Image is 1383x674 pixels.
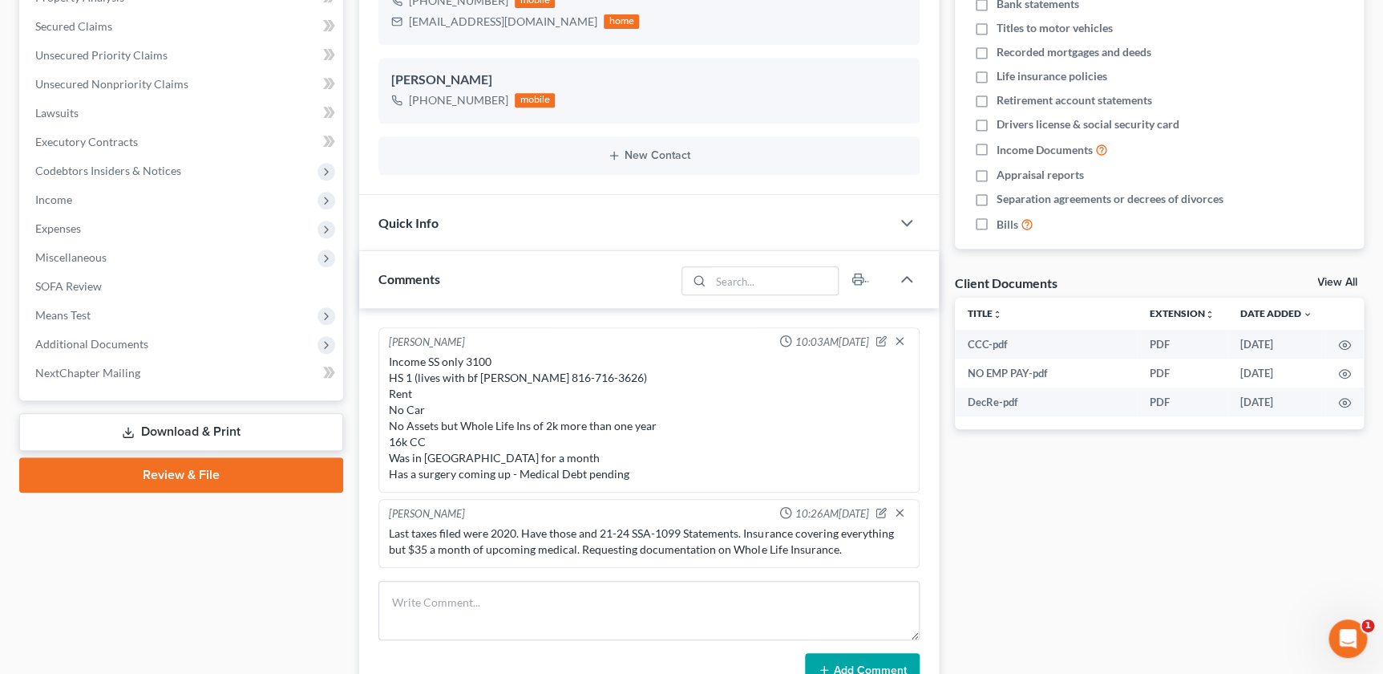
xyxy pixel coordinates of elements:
span: Lawsuits [35,106,79,120]
a: Date Added expand_more [1240,307,1312,319]
button: New Contact [391,149,906,162]
span: Drivers license & social security card [997,116,1179,132]
div: Last taxes filed were 2020. Have those and 21-24 SSA-1099 Statements. Insurance covering everythi... [389,526,908,558]
a: Extensionunfold_more [1150,307,1215,319]
span: Secured Claims [35,19,112,33]
span: Appraisal reports [997,167,1084,183]
div: [PERSON_NAME] [389,506,465,522]
span: Additional Documents [35,337,148,351]
div: [PERSON_NAME] [389,335,465,351]
a: Titleunfold_more [968,307,1002,319]
span: Quick Info [378,215,439,230]
td: CCC-pdf [955,330,1137,359]
a: Executory Contracts [22,128,343,156]
a: View All [1317,277,1357,288]
span: Bills [997,217,1018,233]
td: PDF [1137,359,1227,388]
td: [DATE] [1227,330,1325,359]
i: expand_more [1303,310,1312,319]
div: [PHONE_NUMBER] [409,92,508,108]
a: Download & Print [19,413,343,451]
span: Unsecured Priority Claims [35,48,168,62]
span: NextChapter Mailing [35,366,140,380]
a: Secured Claims [22,12,343,41]
span: Unsecured Nonpriority Claims [35,77,188,91]
a: SOFA Review [22,272,343,301]
a: Unsecured Nonpriority Claims [22,70,343,99]
span: Recorded mortgages and deeds [997,44,1151,60]
span: Income Documents [997,142,1093,158]
td: PDF [1137,330,1227,359]
a: NextChapter Mailing [22,359,343,388]
span: Miscellaneous [35,250,107,264]
span: Separation agreements or decrees of divorces [997,191,1223,207]
span: Executory Contracts [35,135,138,148]
td: [DATE] [1227,359,1325,388]
div: [PERSON_NAME] [391,71,906,90]
div: home [604,14,639,29]
div: Client Documents [955,274,1057,291]
a: Review & File [19,457,343,493]
span: Life insurance policies [997,68,1107,84]
span: Expenses [35,221,81,235]
span: 1 [1361,619,1374,632]
td: PDF [1137,388,1227,416]
span: Codebtors Insiders & Notices [35,164,181,177]
iframe: Intercom live chat [1328,619,1367,658]
span: SOFA Review [35,279,102,293]
td: NO EMP PAY-pdf [955,359,1137,388]
div: mobile [515,93,555,108]
input: Search... [710,267,838,294]
td: DecRe-pdf [955,388,1137,416]
span: Comments [378,271,440,286]
a: Lawsuits [22,99,343,128]
i: unfold_more [993,310,1002,319]
div: [EMAIL_ADDRESS][DOMAIN_NAME] [409,14,597,30]
i: unfold_more [1205,310,1215,319]
span: Means Test [35,308,91,322]
span: 10:26AM[DATE] [795,506,869,522]
span: Titles to motor vehicles [997,20,1113,36]
span: 10:03AM[DATE] [795,335,869,350]
div: Income SS only 3100 HS 1 (lives with bf [PERSON_NAME] 816-716-3626) Rent No Car No Assets but Who... [389,354,908,482]
span: Retirement account statements [997,92,1152,108]
td: [DATE] [1227,388,1325,416]
span: Income [35,193,72,206]
a: Unsecured Priority Claims [22,41,343,70]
